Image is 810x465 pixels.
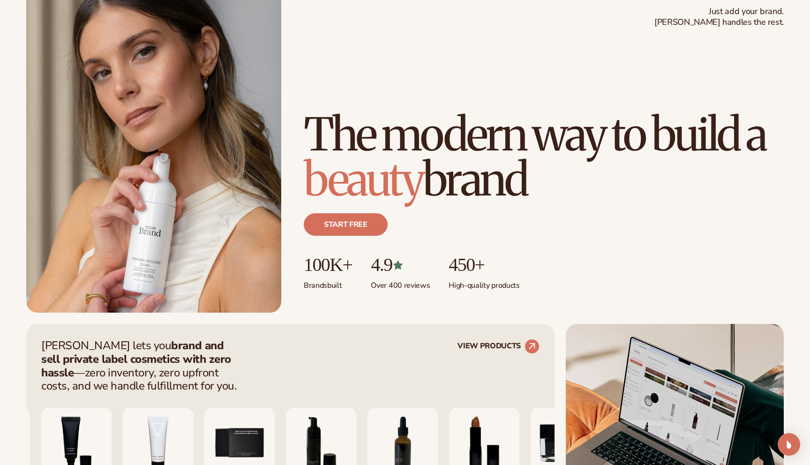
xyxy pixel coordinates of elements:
p: [PERSON_NAME] lets you —zero inventory, zero upfront costs, and we handle fulfillment for you. [41,339,243,393]
div: Open Intercom Messenger [778,433,800,456]
p: Brands built [304,275,352,291]
span: beauty [304,151,423,208]
strong: brand and sell private label cosmetics with zero hassle [41,338,231,380]
h1: The modern way to build a brand [304,112,784,202]
p: 4.9 [371,255,430,275]
p: 450+ [449,255,519,275]
p: Over 400 reviews [371,275,430,291]
a: Start free [304,213,388,236]
p: 100K+ [304,255,352,275]
a: VIEW PRODUCTS [457,339,540,354]
p: High-quality products [449,275,519,291]
span: Just add your brand. [PERSON_NAME] handles the rest. [654,6,784,28]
